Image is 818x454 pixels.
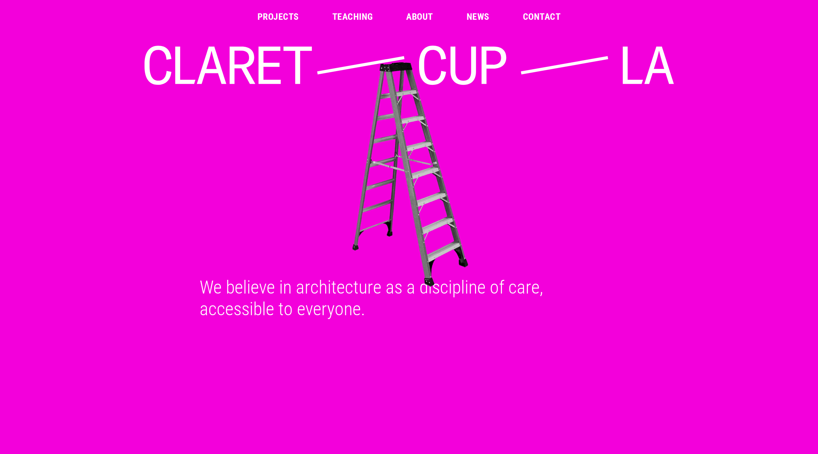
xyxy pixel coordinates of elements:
a: About [406,12,433,21]
img: Ladder [143,61,678,288]
a: Projects [257,12,299,21]
a: Contact [523,12,561,21]
a: Teaching [332,12,373,21]
div: We believe in architecture as a discipline of care, accessible to everyone. [191,276,628,320]
nav: Main Menu [257,12,561,21]
a: News [467,12,489,21]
